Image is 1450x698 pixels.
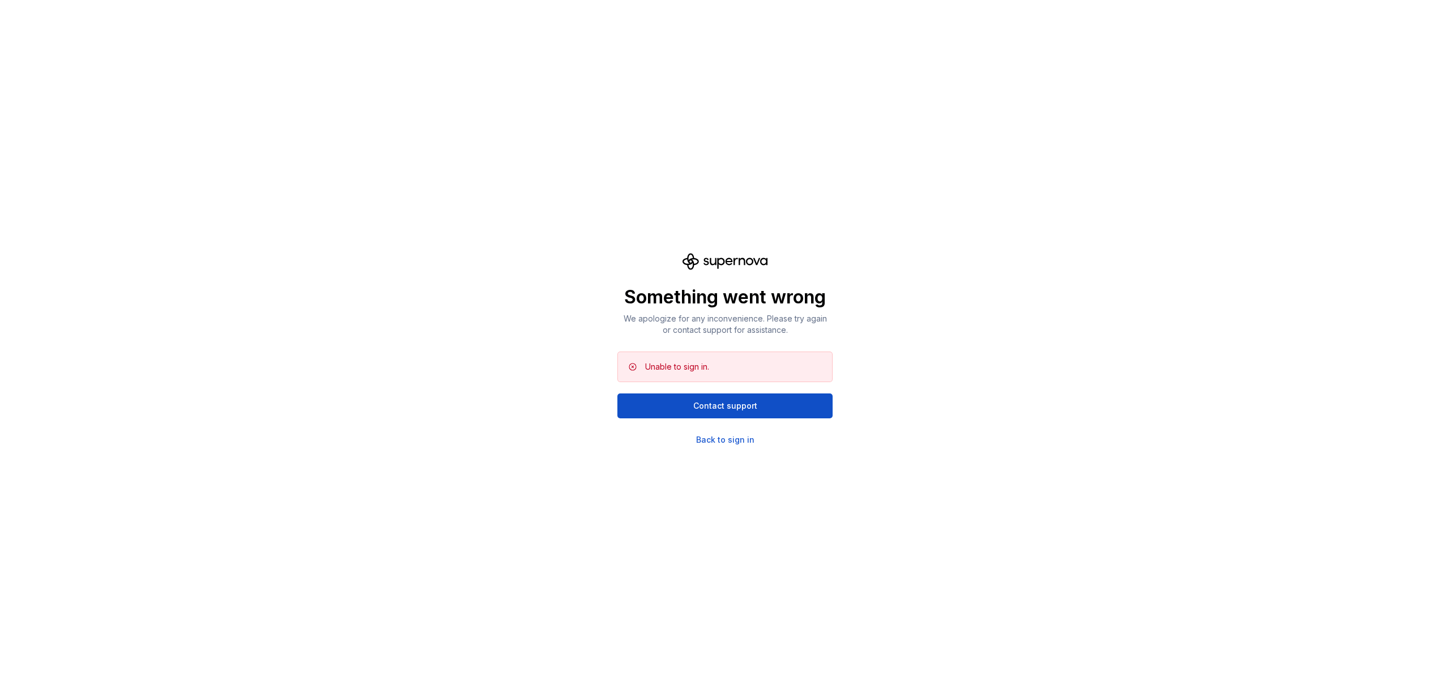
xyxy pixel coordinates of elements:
[645,361,709,372] div: Unable to sign in.
[693,400,757,412] span: Contact support
[696,434,754,446] a: Back to sign in
[617,313,833,336] p: We apologize for any inconvenience. Please try again or contact support for assistance.
[617,286,833,309] p: Something went wrong
[617,393,833,418] button: Contact support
